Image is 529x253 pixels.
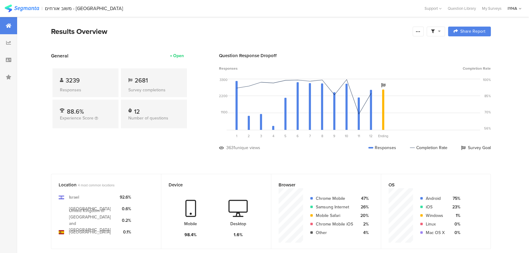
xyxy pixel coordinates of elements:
div: 0.2% [120,217,131,224]
span: Experience Score [60,115,93,121]
span: 3 [260,134,262,138]
span: 10 [345,134,348,138]
div: Results Overview [51,26,410,37]
span: 3239 [66,76,80,85]
div: 92.6% [120,194,131,200]
span: 4 [272,134,274,138]
div: Samsung Internet [316,204,353,210]
div: משוב אורחים - [GEOGRAPHIC_DATA] [45,5,123,11]
span: 6 [297,134,299,138]
div: Other [316,229,353,236]
span: 88.6% [67,107,84,116]
div: Open [173,53,184,59]
div: unique views [235,145,260,151]
span: Completion Rate [463,66,491,71]
div: Browser [279,182,363,188]
div: 3631 [226,145,235,151]
div: IYHA [508,5,517,11]
div: Responses [368,145,396,151]
span: 2 [248,134,250,138]
span: 1 [236,134,237,138]
div: iOS [426,204,445,210]
div: 98.4% [184,232,197,238]
div: Desktop [230,221,246,227]
div: 1.6% [234,232,243,238]
span: General [51,52,68,59]
div: 4% [358,229,369,236]
span: Number of questions [128,115,168,121]
div: OS [389,182,473,188]
div: 26% [358,204,369,210]
i: Survey Goal [381,83,385,87]
span: 7 [309,134,311,138]
div: 0% [450,229,460,236]
div: Survey completions [128,87,180,93]
span: 4 most common locations [78,183,115,188]
div: Completion Rate [410,145,447,151]
div: Location [59,182,144,188]
div: 47% [358,195,369,202]
span: 12 [369,134,373,138]
div: 0.1% [120,229,131,235]
div: Responses [60,87,111,93]
div: United Kingdom of [GEOGRAPHIC_DATA] and [GEOGRAPHIC_DATA] [69,207,115,233]
div: Windows [426,212,445,219]
a: My Surveys [479,5,505,11]
a: Question Library [445,5,479,11]
div: Linux [426,221,445,227]
img: segmanta logo [5,5,39,12]
div: Android [426,195,445,202]
div: Mobile [184,221,197,227]
div: 3300 [220,77,228,82]
div: 85% [484,94,491,98]
span: Responses [219,66,238,71]
div: 70% [484,110,491,115]
span: 2681 [135,76,148,85]
div: Mobile Safari [316,212,353,219]
div: 2200 [219,94,228,98]
div: Mac OS X [426,229,445,236]
div: Chrome Mobile iOS [316,221,353,227]
div: 0% [450,221,460,227]
div: 100% [483,77,491,82]
div: Question Response Dropoff [219,52,491,59]
div: 56% [484,126,491,131]
span: 11 [358,134,360,138]
div: 1100 [221,110,228,115]
div: 75% [450,195,460,202]
span: Share Report [460,29,485,34]
div: [GEOGRAPHIC_DATA] [69,229,111,235]
span: 5 [284,134,286,138]
div: Support [425,4,442,13]
div: Israel [69,194,79,200]
div: [GEOGRAPHIC_DATA] [69,206,111,212]
div: Device [169,182,254,188]
div: Survey Goal [461,145,491,151]
div: 12 [134,107,140,113]
div: Ending [377,134,389,138]
span: 8 [321,134,323,138]
div: 20% [358,212,369,219]
div: 23% [450,204,460,210]
div: 0.6% [120,206,131,212]
div: Chrome Mobile [316,195,353,202]
span: 9 [333,134,335,138]
div: 2% [358,221,369,227]
div: 1% [450,212,460,219]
